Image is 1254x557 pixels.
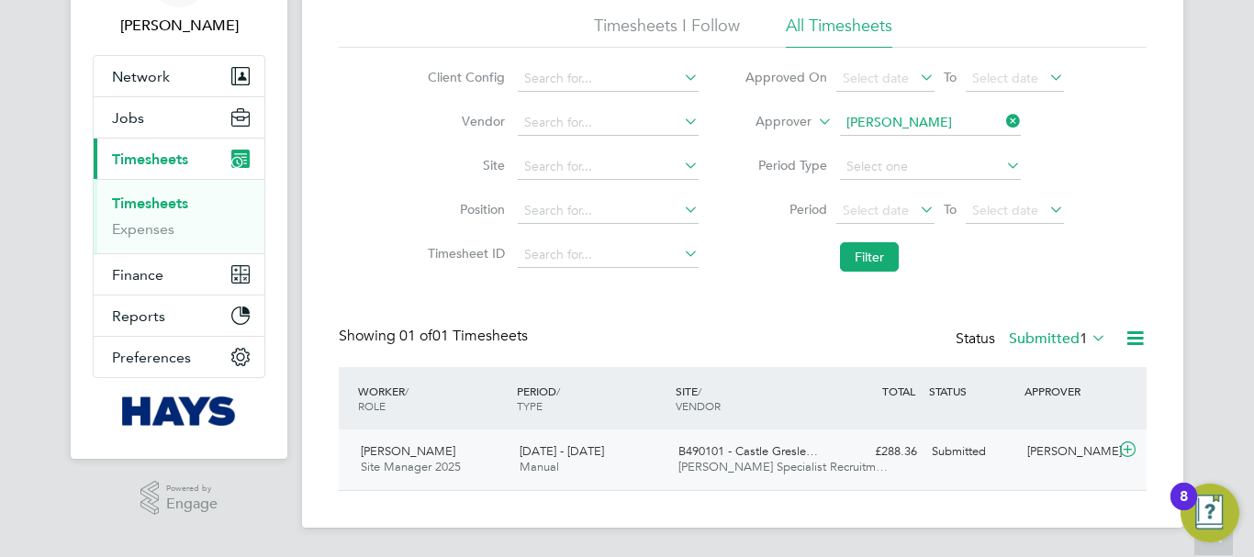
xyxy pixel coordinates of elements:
a: Powered byEngage [140,481,218,516]
button: Reports [94,295,264,336]
span: 01 of [399,327,432,345]
input: Search for... [518,154,699,180]
span: 1 [1080,329,1088,348]
span: Jobs [112,109,144,127]
input: Search for... [518,110,699,136]
span: Select date [843,202,909,218]
span: Manual [520,459,559,474]
label: Client Config [422,69,505,85]
label: Period Type [745,157,827,173]
span: TOTAL [882,384,915,398]
span: Timesheets [112,150,188,168]
input: Search for... [518,66,699,92]
a: Timesheets [112,195,188,212]
input: Search for... [518,198,699,224]
li: All Timesheets [786,15,892,48]
span: / [405,384,409,398]
label: Vendor [422,113,505,129]
input: Search for... [840,110,1021,136]
label: Site [422,157,505,173]
span: Reports [112,307,165,325]
button: Open Resource Center, 8 new notifications [1181,484,1239,542]
span: Finance [112,266,163,284]
div: STATUS [924,374,1020,407]
div: PERIOD [512,374,671,422]
input: Search for... [518,242,699,268]
div: SITE [671,374,830,422]
label: Submitted [1009,329,1106,348]
button: Network [94,56,264,96]
li: Timesheets I Follow [594,15,740,48]
span: [DATE] - [DATE] [520,443,604,459]
span: Engage [166,496,218,512]
div: Status [956,327,1110,352]
span: Powered by [166,481,218,496]
span: ROLE [358,398,386,413]
button: Jobs [94,97,264,138]
span: To [938,65,962,89]
span: [PERSON_NAME] Specialist Recruitm… [678,459,888,474]
img: hays-logo-retina.png [122,396,237,426]
span: Site Manager 2025 [361,459,461,474]
span: Anshu Kumar [93,15,265,37]
div: 8 [1180,496,1188,520]
span: / [698,384,701,398]
span: Select date [972,202,1038,218]
label: Position [422,201,505,217]
span: B490101 - Castle Gresle… [678,443,818,459]
div: Showing [339,327,532,346]
label: Approver [729,113,812,131]
span: Preferences [112,349,191,366]
div: [PERSON_NAME] [1020,437,1115,467]
span: To [938,197,962,221]
label: Timesheet ID [422,245,505,262]
div: £288.36 [829,437,924,467]
span: Network [112,68,170,85]
a: Go to home page [93,396,265,426]
span: Select date [843,70,909,86]
div: APPROVER [1020,374,1115,407]
a: Expenses [112,220,174,238]
span: 01 Timesheets [399,327,528,345]
button: Preferences [94,337,264,377]
button: Timesheets [94,139,264,179]
button: Filter [840,242,899,272]
label: Approved On [745,69,827,85]
div: Timesheets [94,179,264,253]
span: [PERSON_NAME] [361,443,455,459]
span: TYPE [517,398,543,413]
input: Select one [840,154,1021,180]
label: Period [745,201,827,217]
div: Submitted [924,437,1020,467]
span: / [556,384,560,398]
div: WORKER [353,374,512,422]
span: Select date [972,70,1038,86]
span: VENDOR [676,398,721,413]
button: Finance [94,254,264,295]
